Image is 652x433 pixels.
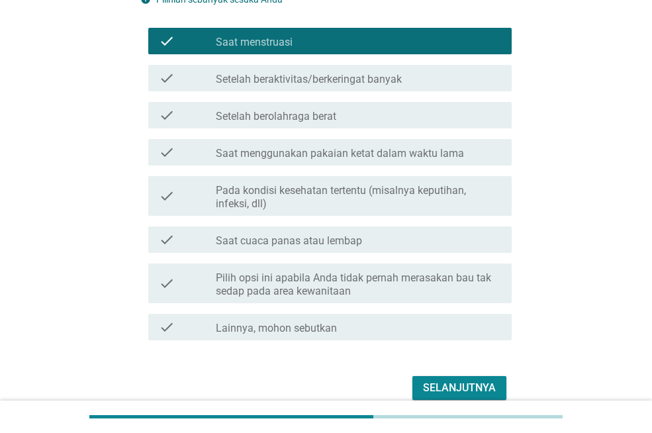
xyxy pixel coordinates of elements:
[216,184,501,211] label: Pada kondisi kesehatan tertentu (misalnya keputihan, infeksi, dll)
[216,36,293,49] label: Saat menstruasi
[216,271,501,298] label: Pilih opsi ini apabila Anda tidak pernah merasakan bau tak sedap pada area kewanitaan
[159,33,175,49] i: check
[216,322,337,335] label: Lainnya, mohon sebutkan
[423,380,496,396] div: Selanjutnya
[159,144,175,160] i: check
[216,73,402,86] label: Setelah beraktivitas/berkeringat banyak
[159,319,175,335] i: check
[412,376,506,400] button: Selanjutnya
[216,234,362,248] label: Saat cuaca panas atau lembap
[216,147,464,160] label: Saat menggunakan pakaian ketat dalam waktu lama
[159,181,175,211] i: check
[159,232,175,248] i: check
[159,269,175,298] i: check
[159,107,175,123] i: check
[159,70,175,86] i: check
[216,110,336,123] label: Setelah berolahraga berat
